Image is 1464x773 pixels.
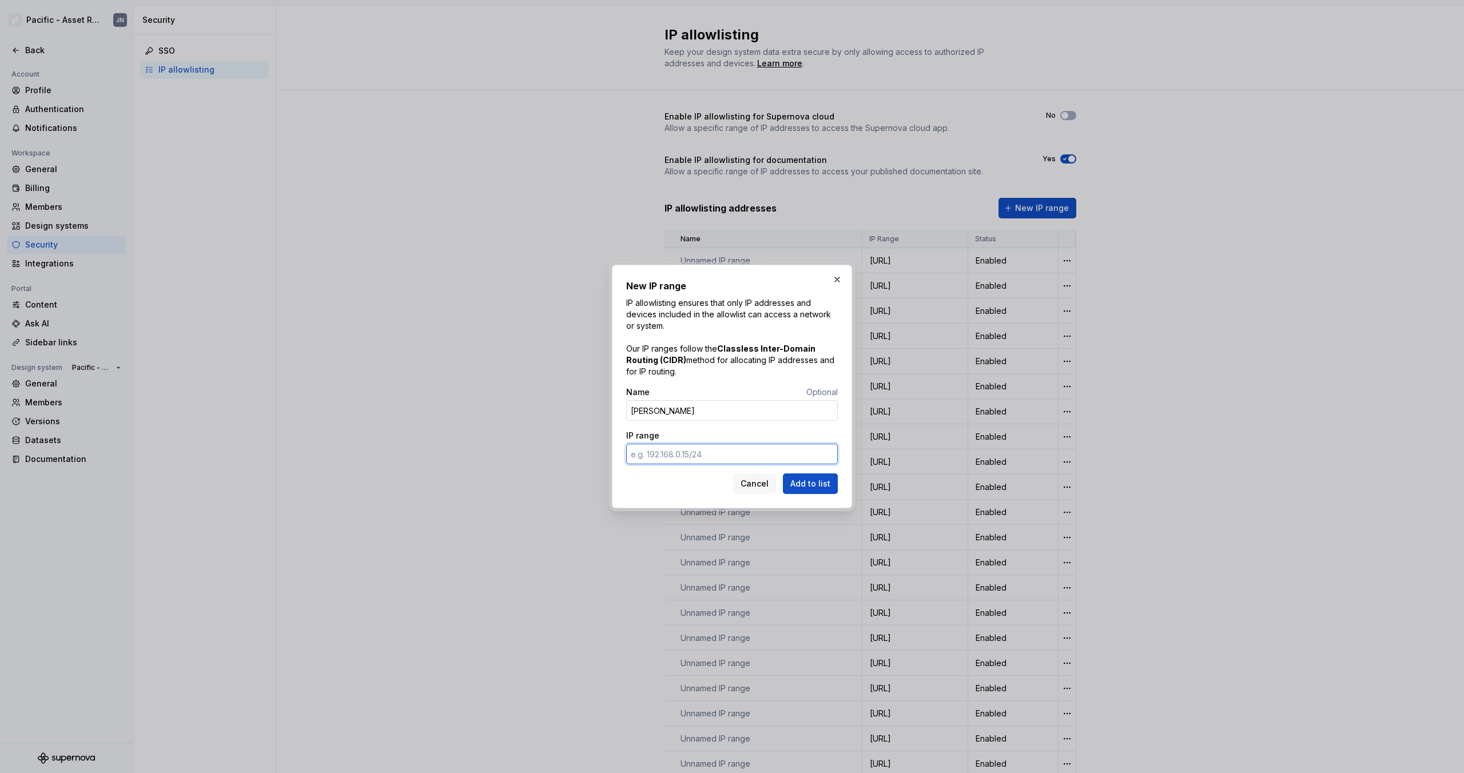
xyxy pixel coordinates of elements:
label: IP range [626,430,659,441]
span: Cancel [741,478,769,489]
span: Add to list [790,478,830,489]
input: e.g. 192.168.0.15/24 [626,444,838,464]
p: IP allowlisting ensures that only IP addresses and devices included in the allowlist can access a... [626,297,838,377]
span: Optional [806,387,838,397]
h2: New IP range [626,279,838,293]
strong: Classless Inter-Domain Routing (CIDR) [626,344,815,365]
button: Cancel [733,473,776,494]
label: Name [626,386,650,398]
input: e.g. My computer [626,400,838,421]
button: Add to list [783,473,838,494]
